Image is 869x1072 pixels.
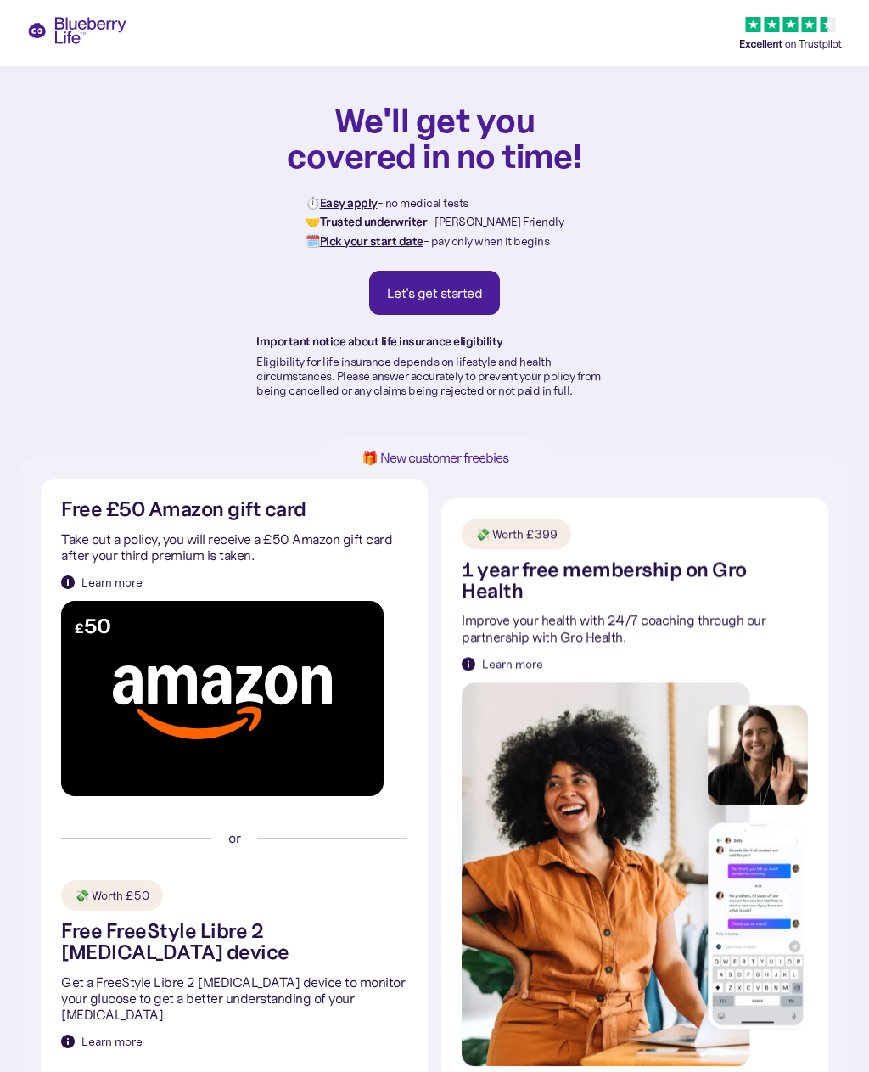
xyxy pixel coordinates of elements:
[61,1033,143,1050] a: Learn more
[462,613,808,645] p: Improve your health with 24/7 coaching through our partnership with Gro Health.
[320,214,428,229] strong: Trusted underwriter
[75,887,149,904] div: 💸 Worth £50
[306,194,563,250] p: ⏱️ - no medical tests 🤝 - [PERSON_NAME] Friendly 🗓️ - pay only when it begins
[256,355,613,397] p: Eligibility for life insurance depends on lifestyle and health circumstances. Please answer accur...
[462,655,543,672] a: Learn more
[475,526,558,543] div: 💸 Worth £399
[462,560,808,603] h2: 1 year free membership on Gro Health
[61,499,306,520] h2: Free £50 Amazon gift card
[228,830,240,846] p: or
[61,574,143,591] a: Learn more
[369,271,501,315] a: Let's get started
[320,195,378,210] strong: Easy apply
[61,921,407,963] h2: Free FreeStyle Libre 2 [MEDICAL_DATA] device
[61,531,407,564] p: Take out a policy, you will receive a £50 Amazon gift card after your third premium is taken.
[61,974,407,1024] p: Get a FreeStyle Libre 2 [MEDICAL_DATA] device to monitor your glucose to get a better understandi...
[320,233,423,249] strong: Pick your start date
[286,102,583,173] h1: We'll get you covered in no time!
[81,574,143,591] div: Learn more
[387,284,483,301] div: Let's get started
[482,655,543,672] div: Learn more
[81,1033,143,1050] div: Learn more
[334,451,535,465] h1: 🎁 New customer freebies
[256,334,503,349] strong: Important notice about life insurance eligibility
